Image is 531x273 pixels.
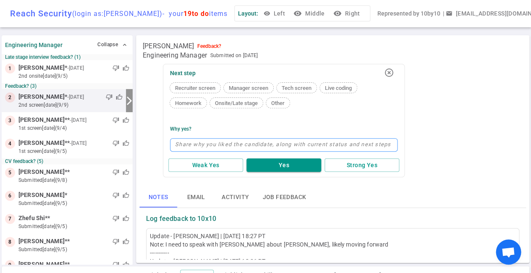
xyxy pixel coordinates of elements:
button: Activity [215,187,256,207]
i: arrow_forward_ios [124,96,134,106]
span: [PERSON_NAME] [18,260,65,269]
button: Strong Yes [324,158,399,172]
small: Late stage interview feedback? (1) [5,54,129,60]
small: submitted [DATE] (9/5) [18,199,129,207]
small: 2nd Screen [DATE] (9/9) [18,101,123,109]
button: Yes [246,158,321,172]
div: 7 [5,214,15,224]
span: [PERSON_NAME] [18,139,65,147]
span: expand_less [121,42,128,48]
span: thumb_up [123,261,129,268]
span: visibility [263,10,270,17]
span: thumb_up [123,65,129,71]
span: [PERSON_NAME] [18,191,65,199]
span: (login as: [PERSON_NAME] ) [72,10,162,18]
small: 1st Screen [DATE] (9/5) [18,147,129,155]
span: Layout: [238,10,258,17]
div: 4 [5,139,15,149]
div: 6 [5,191,15,201]
span: Next step [170,70,196,76]
span: Live coding [322,85,355,91]
div: 9 [5,260,15,270]
button: Collapse [95,39,129,51]
small: - [DATE] [67,64,84,72]
span: [PERSON_NAME] [18,168,65,176]
span: thumb_down [112,192,119,199]
button: visibilityRight [331,6,363,21]
span: Homework [172,100,205,106]
span: Manager screen [225,85,272,91]
span: thumb_up [116,94,123,100]
strong: Log feedback to 10x10 [146,215,216,223]
span: Other [268,100,288,106]
span: thumb_down [112,261,119,268]
small: submitted [DATE] (9/8) [18,176,129,184]
button: Job feedback [256,187,313,207]
span: [PERSON_NAME] [18,63,65,72]
button: highlight_off [381,64,398,81]
span: thumb_down [112,238,119,245]
span: thumb_up [123,192,129,199]
i: highlight_off [384,68,394,78]
i: visibility [293,9,302,18]
div: Open chat [496,239,521,265]
span: Zhefu Shi [18,214,45,223]
span: [PERSON_NAME] [18,237,65,246]
span: [PERSON_NAME] [143,42,194,50]
small: Feedback? (3) [5,83,129,89]
div: basic tabs example [139,187,526,207]
div: Feedback? [197,43,221,49]
span: [PERSON_NAME] [18,92,65,101]
small: 1st Screen [DATE] (9/4) [18,124,129,132]
span: thumb_up [123,117,129,123]
span: Engineering Manager [143,51,207,60]
div: 8 [5,237,15,247]
div: 1 [5,63,15,73]
div: 3 [5,115,15,126]
span: thumb_up [123,215,129,222]
span: 19 to do [183,10,209,18]
span: thumb_down [112,169,119,176]
div: 2 [5,92,15,102]
span: Onsite/Late stage [212,100,261,106]
span: email [445,10,452,17]
small: submitted [DATE] (9/5) [18,246,129,253]
small: - [DATE] [67,93,84,101]
span: Submitted on [DATE] [210,51,258,60]
div: 5 [5,168,15,178]
span: thumb_down [106,94,112,100]
div: Reach Security [10,8,228,18]
span: - your items [162,10,228,18]
div: Why Yes? [170,126,191,132]
small: CV feedback? (5) [5,158,129,164]
small: - [DATE] [70,139,86,147]
span: thumb_down [112,117,119,123]
span: thumb_down [112,215,119,222]
button: Weak Yes [168,158,243,172]
button: Email [177,187,215,207]
button: visibilityMiddle [292,6,328,21]
span: Tech screen [278,85,315,91]
span: Recruiter screen [172,85,219,91]
span: thumb_down [112,65,119,71]
small: 2nd Onsite [DATE] (9/5) [18,72,129,80]
span: thumb_up [123,238,129,245]
i: visibility [333,9,341,18]
small: - [DATE] [70,116,86,124]
span: thumb_up [123,140,129,147]
span: thumb_up [123,169,129,176]
span: [PERSON_NAME] [18,115,65,124]
span: thumb_down [112,140,119,147]
small: submitted [DATE] (9/5) [18,223,129,230]
button: Left [262,6,288,21]
strong: Engineering Manager [5,42,63,48]
button: Notes [139,187,177,207]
